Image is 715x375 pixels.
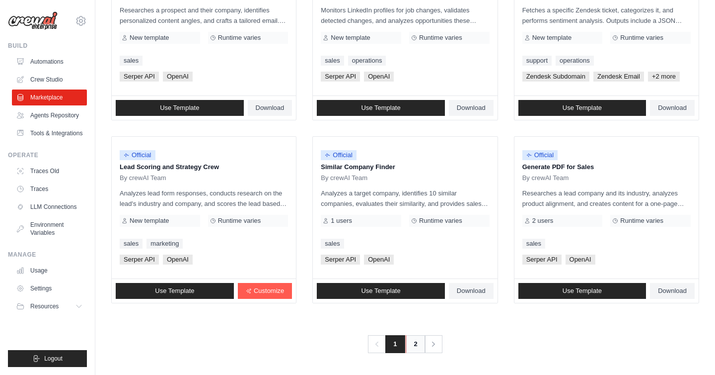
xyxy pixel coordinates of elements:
span: OpenAI [364,72,394,82]
a: operations [348,56,386,66]
a: Use Template [116,283,234,299]
span: Runtime varies [419,34,462,42]
a: Environment Variables [12,217,87,241]
span: Resources [30,302,59,310]
span: Official [321,150,357,160]
a: Crew Studio [12,72,87,88]
span: 2 users [532,217,554,225]
span: Serper API [522,255,562,265]
span: Use Template [160,104,199,112]
a: Traces [12,181,87,197]
span: New template [532,34,572,42]
span: Zendesk Subdomain [522,72,589,82]
span: Use Template [563,287,602,295]
span: New template [130,34,169,42]
a: Download [650,100,695,116]
span: Download [256,104,285,112]
a: 2 [406,335,426,353]
a: Settings [12,281,87,296]
span: +2 more [648,72,680,82]
a: Use Template [518,283,646,299]
a: Automations [12,54,87,70]
span: OpenAI [566,255,595,265]
a: sales [522,239,545,249]
span: Use Template [155,287,194,295]
span: Runtime varies [419,217,462,225]
p: Fetches a specific Zendesk ticket, categorizes it, and performs sentiment analysis. Outputs inclu... [522,5,691,26]
button: Logout [8,350,87,367]
nav: Pagination [368,335,442,353]
p: Similar Company Finder [321,162,489,172]
div: Operate [8,151,87,159]
span: Official [522,150,558,160]
button: Resources [12,298,87,314]
a: Usage [12,263,87,279]
a: Use Template [518,100,646,116]
span: Runtime varies [620,217,663,225]
a: Use Template [317,100,445,116]
a: sales [120,239,143,249]
span: Runtime varies [218,34,261,42]
span: OpenAI [364,255,394,265]
span: 1 users [331,217,352,225]
a: sales [120,56,143,66]
a: Agents Repository [12,107,87,123]
a: support [522,56,552,66]
a: sales [321,239,344,249]
a: Download [248,100,292,116]
a: Customize [238,283,292,299]
div: Manage [8,251,87,259]
a: Use Template [317,283,445,299]
a: Use Template [116,100,244,116]
span: Runtime varies [620,34,663,42]
span: Use Template [361,104,400,112]
span: Runtime varies [218,217,261,225]
span: 1 [385,335,405,353]
span: Use Template [361,287,400,295]
img: Logo [8,11,58,30]
span: Download [658,104,687,112]
p: Researches a prospect and their company, identifies personalized content angles, and crafts a tai... [120,5,288,26]
span: Download [658,287,687,295]
span: Customize [254,287,284,295]
span: Serper API [321,255,360,265]
span: Download [457,104,486,112]
a: operations [556,56,594,66]
a: marketing [146,239,183,249]
a: sales [321,56,344,66]
span: Zendesk Email [593,72,644,82]
span: New template [331,34,370,42]
span: Logout [44,355,63,363]
p: Analyzes a target company, identifies 10 similar companies, evaluates their similarity, and provi... [321,188,489,209]
span: Use Template [563,104,602,112]
span: Serper API [321,72,360,82]
p: Lead Scoring and Strategy Crew [120,162,288,172]
span: Official [120,150,155,160]
span: OpenAI [163,255,193,265]
p: Monitors LinkedIn profiles for job changes, validates detected changes, and analyzes opportunitie... [321,5,489,26]
span: By crewAI Team [321,174,367,182]
a: Download [449,100,494,116]
a: Download [449,283,494,299]
span: By crewAI Team [522,174,569,182]
a: Traces Old [12,163,87,179]
p: Analyzes lead form responses, conducts research on the lead's industry and company, and scores th... [120,188,288,209]
span: Download [457,287,486,295]
span: OpenAI [163,72,193,82]
p: Researches a lead company and its industry, analyzes product alignment, and creates content for a... [522,188,691,209]
a: Download [650,283,695,299]
span: New template [130,217,169,225]
span: Serper API [120,255,159,265]
a: Tools & Integrations [12,125,87,141]
span: Serper API [120,72,159,82]
a: Marketplace [12,90,87,105]
span: By crewAI Team [120,174,166,182]
p: Generate PDF for Sales [522,162,691,172]
a: LLM Connections [12,199,87,215]
div: Build [8,42,87,50]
